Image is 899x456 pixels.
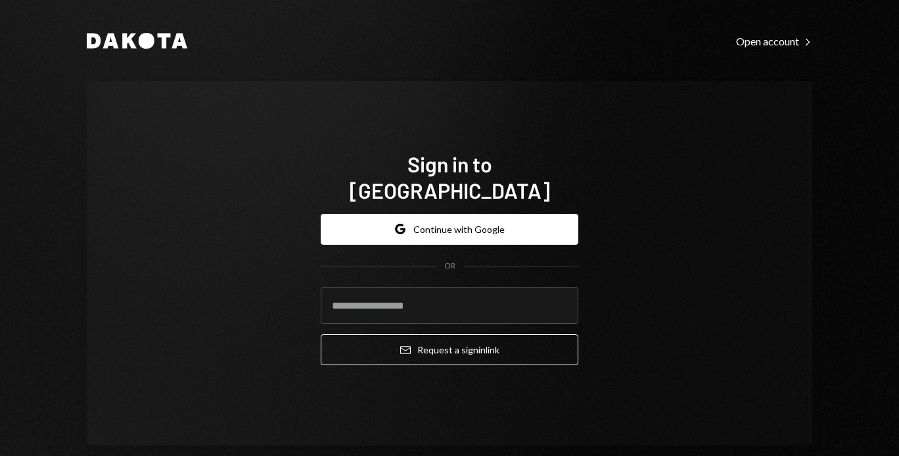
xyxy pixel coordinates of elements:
h1: Sign in to [GEOGRAPHIC_DATA] [321,151,578,203]
div: OR [444,261,455,272]
a: Open account [736,34,812,48]
button: Request a signinlink [321,334,578,365]
button: Continue with Google [321,214,578,245]
div: Open account [736,35,812,48]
